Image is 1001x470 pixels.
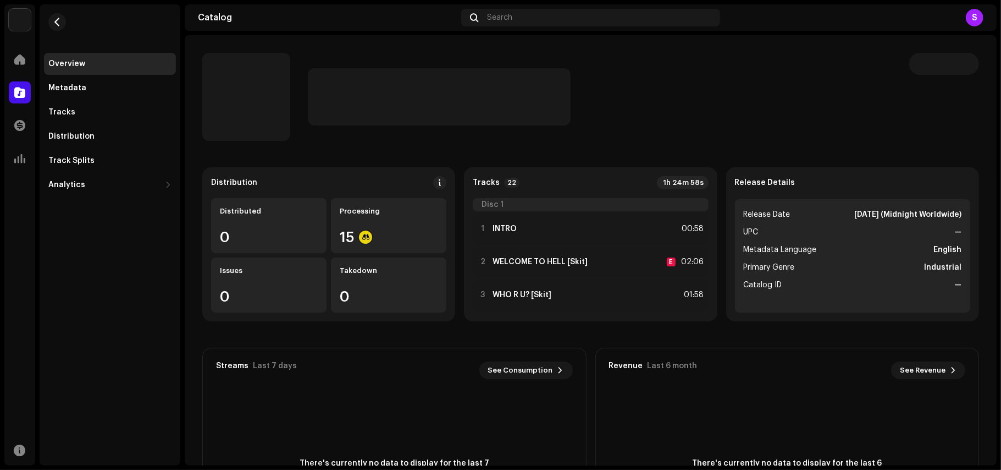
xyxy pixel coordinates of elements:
strong: Tracks [473,178,500,187]
strong: Industrial [924,261,961,274]
div: Processing [340,207,438,216]
div: Disc 1 [473,198,708,211]
div: Last 7 days [253,362,297,370]
div: S [966,9,983,26]
div: Metadata [48,84,86,92]
div: Revenue [609,362,643,370]
re-m-nav-item: Metadata [44,77,176,99]
button: See Consumption [479,362,573,379]
strong: Release Details [735,178,795,187]
span: Release Date [744,208,790,221]
strong: WELCOME TO HELL [Skit] [493,258,588,266]
button: See Revenue [891,362,965,379]
span: Metadata Language [744,243,817,256]
div: Issues [220,266,318,275]
div: Distribution [48,132,95,141]
div: Catalog [198,13,457,22]
div: Track Splits [48,156,95,165]
div: 00:58 [680,222,704,236]
span: Search [487,13,512,22]
strong: English [933,243,961,256]
span: See Revenue [900,359,945,381]
span: Primary Genre [744,261,795,274]
div: Streams [216,362,248,370]
div: Distributed [220,207,318,216]
strong: INTRO [493,225,517,233]
re-m-nav-item: Tracks [44,101,176,123]
div: Distribution [211,178,257,187]
span: UPC [744,226,759,239]
strong: — [954,278,961,292]
div: 02:06 [680,255,704,269]
div: Last 6 month [648,362,698,370]
div: E [667,258,676,266]
re-m-nav-item: Track Splits [44,150,176,172]
div: Analytics [48,181,85,189]
re-m-nav-dropdown: Analytics [44,174,176,196]
div: 1h 24m 58s [657,176,709,189]
div: Tracks [48,108,75,117]
strong: — [954,226,961,239]
strong: [DATE] (Midnight Worldwide) [854,208,961,221]
re-m-nav-item: Distribution [44,125,176,147]
re-m-nav-item: Overview [44,53,176,75]
div: Takedown [340,266,438,275]
div: 01:58 [680,288,704,302]
strong: WHO R U? [Skit] [493,291,551,299]
p-badge: 22 [504,178,519,188]
span: Catalog ID [744,278,782,292]
div: Overview [48,59,85,68]
img: 190830b2-3b53-4b0d-992c-d3620458de1d [9,9,31,31]
span: See Consumption [488,359,553,381]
